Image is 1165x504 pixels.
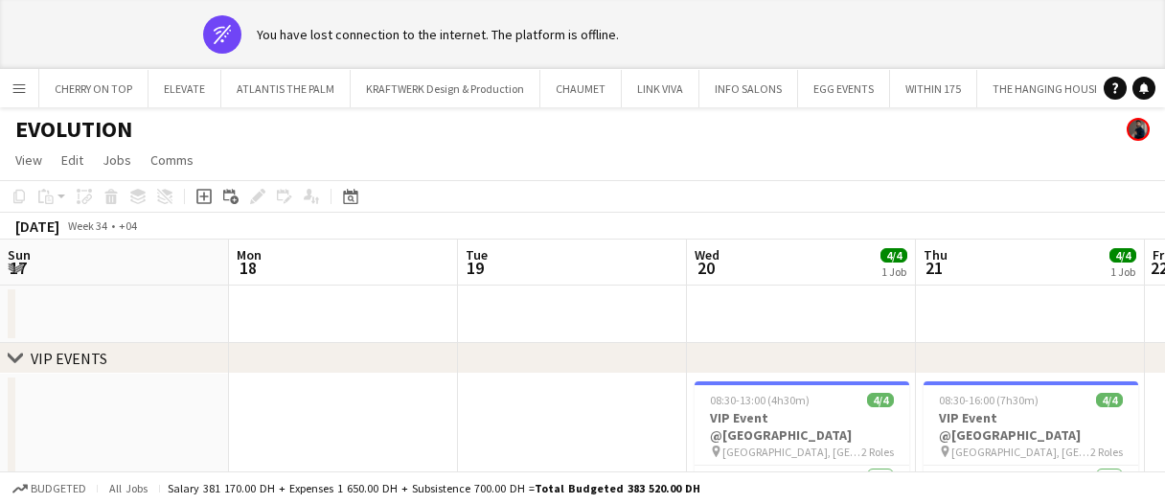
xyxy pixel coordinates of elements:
[15,217,59,236] div: [DATE]
[10,478,89,499] button: Budgeted
[695,409,909,444] h3: VIP Event @[GEOGRAPHIC_DATA]
[221,70,351,107] button: ATLANTIS THE PALM
[15,151,42,169] span: View
[798,70,890,107] button: EGG EVENTS
[8,148,50,172] a: View
[622,70,699,107] button: LINK VIVA
[105,481,151,495] span: All jobs
[257,26,619,43] div: You have lost connection to the internet. The platform is offline.
[535,481,700,495] span: Total Budgeted 383 520.00 DH
[939,393,1039,407] span: 08:30-16:00 (7h30m)
[119,218,137,233] div: +04
[351,70,540,107] button: KRAFTWERK Design & Production
[61,151,83,169] span: Edit
[168,481,700,495] div: Salary 381 170.00 DH + Expenses 1 650.00 DH + Subsistence 700.00 DH =
[861,445,894,459] span: 2 Roles
[880,248,907,263] span: 4/4
[237,246,262,263] span: Mon
[463,257,488,279] span: 19
[466,246,488,263] span: Tue
[977,70,1116,107] button: THE HANGING HOUSE
[8,246,31,263] span: Sun
[63,218,111,233] span: Week 34
[39,70,148,107] button: CHERRY ON TOP
[54,148,91,172] a: Edit
[867,393,894,407] span: 4/4
[695,246,720,263] span: Wed
[1110,264,1135,279] div: 1 Job
[924,409,1138,444] h3: VIP Event @[GEOGRAPHIC_DATA]
[31,349,107,368] div: VIP EVENTS
[150,151,194,169] span: Comms
[103,151,131,169] span: Jobs
[710,393,810,407] span: 08:30-13:00 (4h30m)
[5,257,31,279] span: 17
[540,70,622,107] button: CHAUMET
[951,445,1090,459] span: [GEOGRAPHIC_DATA], [GEOGRAPHIC_DATA]
[890,70,977,107] button: WITHIN 175
[699,70,798,107] button: INFO SALONS
[924,246,948,263] span: Thu
[881,264,906,279] div: 1 Job
[1109,248,1136,263] span: 4/4
[722,445,861,459] span: [GEOGRAPHIC_DATA], [GEOGRAPHIC_DATA]
[921,257,948,279] span: 21
[15,115,132,144] h1: EVOLUTION
[143,148,201,172] a: Comms
[1127,118,1150,141] app-user-avatar: Mohamed Arafa
[31,482,86,495] span: Budgeted
[148,70,221,107] button: ELEVATE
[1090,445,1123,459] span: 2 Roles
[95,148,139,172] a: Jobs
[234,257,262,279] span: 18
[692,257,720,279] span: 20
[1096,393,1123,407] span: 4/4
